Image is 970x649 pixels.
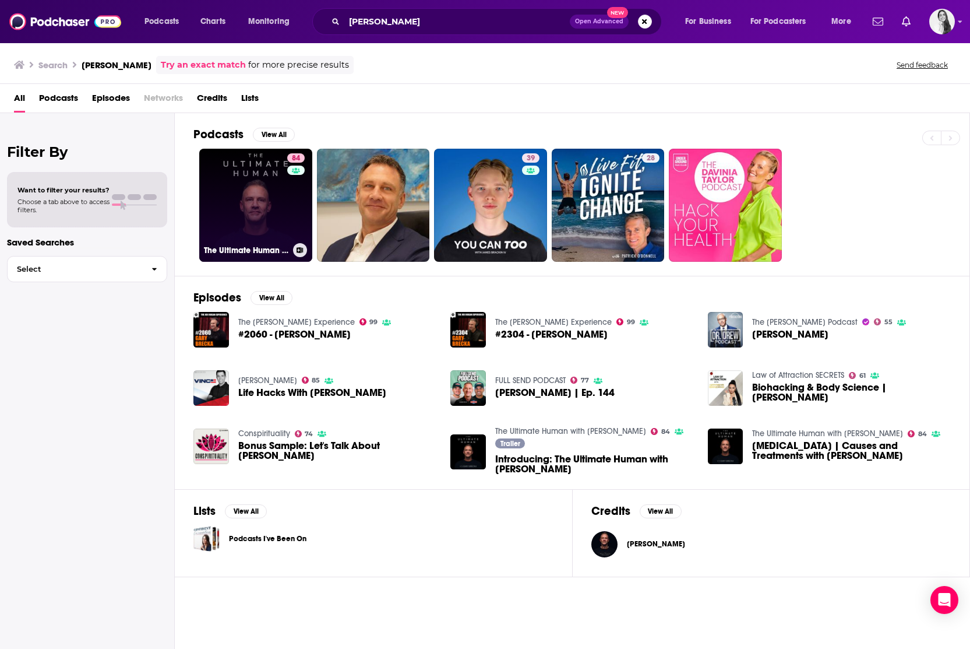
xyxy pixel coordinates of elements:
[495,317,612,327] a: The Joe Rogan Experience
[627,320,635,325] span: 99
[640,504,682,518] button: View All
[495,388,615,398] a: Gary Brecka | Ep. 144
[581,378,589,383] span: 77
[522,153,539,163] a: 39
[39,89,78,113] span: Podcasts
[752,383,951,402] span: Biohacking & Body Science | [PERSON_NAME]
[287,153,305,163] a: 84
[495,388,615,398] span: [PERSON_NAME] | Ep. 144
[552,149,665,262] a: 28
[238,388,386,398] a: Life Hacks With Gary Brecka
[305,432,313,437] span: 74
[884,320,893,325] span: 55
[302,377,320,384] a: 85
[238,376,297,385] a: VINCE
[193,312,229,348] a: #2060 - Gary Brecka
[344,12,570,31] input: Search podcasts, credits, & more...
[591,531,618,557] img: Gary Brecka
[527,153,535,164] span: 39
[642,153,659,163] a: 28
[570,15,629,29] button: Open AdvancedNew
[708,312,743,348] img: Gary Brecka
[500,440,520,447] span: Trailer
[616,318,635,325] a: 99
[591,504,630,518] h2: Credits
[495,329,608,339] span: #2304 - [PERSON_NAME]
[450,312,486,348] img: #2304 - Gary Brecka
[677,12,746,31] button: open menu
[193,370,229,406] img: Life Hacks With Gary Brecka
[241,89,259,113] a: Lists
[200,13,225,30] span: Charts
[752,429,903,438] a: The Ultimate Human with Gary Brecka
[238,388,386,398] span: Life Hacks With [PERSON_NAME]
[7,143,167,160] h2: Filter By
[369,320,378,325] span: 99
[434,149,547,262] a: 39
[92,89,130,113] a: Episodes
[495,426,646,436] a: The Ultimate Human with Gary Brecka
[874,318,893,325] a: 55
[661,429,670,434] span: 84
[929,9,955,34] button: Show profile menu
[193,290,292,305] a: EpisodesView All
[495,454,694,474] a: Introducing: The Ultimate Human with Gary Brecka
[82,59,151,71] h3: [PERSON_NAME]
[197,89,227,113] a: Credits
[193,504,216,518] h2: Lists
[193,525,220,552] span: Podcasts I've Been On
[17,198,110,214] span: Choose a tab above to access filters.
[591,525,951,563] button: Gary BreckaGary Brecka
[17,186,110,194] span: Want to filter your results?
[450,434,486,470] img: Introducing: The Ultimate Human with Gary Brecka
[199,149,312,262] a: 84The Ultimate Human with [PERSON_NAME]
[229,532,306,545] a: Podcasts I've Been On
[193,429,229,464] img: Bonus Sample: Let's Talk About Gary Brecka
[323,8,673,35] div: Search podcasts, credits, & more...
[647,153,655,164] span: 28
[193,504,267,518] a: ListsView All
[897,12,915,31] a: Show notifications dropdown
[708,370,743,406] img: Biohacking & Body Science | Gary Brecka
[193,290,241,305] h2: Episodes
[238,441,437,461] a: Bonus Sample: Let's Talk About Gary Brecka
[752,317,858,327] a: The Dr. Drew Podcast
[204,245,288,255] h3: The Ultimate Human with [PERSON_NAME]
[38,59,68,71] h3: Search
[752,329,828,339] span: [PERSON_NAME]
[752,441,951,461] span: [MEDICAL_DATA] | Causes and Treatments with [PERSON_NAME]
[868,12,888,31] a: Show notifications dropdown
[253,128,295,142] button: View All
[248,58,349,72] span: for more precise results
[238,441,437,461] span: Bonus Sample: Let's Talk About [PERSON_NAME]
[8,265,142,273] span: Select
[607,7,628,18] span: New
[575,19,623,24] span: Open Advanced
[312,378,320,383] span: 85
[752,329,828,339] a: Gary Brecka
[743,12,823,31] button: open menu
[238,329,351,339] a: #2060 - Gary Brecka
[450,370,486,406] img: Gary Brecka | Ep. 144
[495,454,694,474] span: Introducing: The Ultimate Human with [PERSON_NAME]
[708,429,743,464] a: Sleep Apnea | Causes and Treatments with Gary Brecka
[238,317,355,327] a: The Joe Rogan Experience
[495,329,608,339] a: #2304 - Gary Brecka
[495,376,566,385] a: FULL SEND PODCAST
[14,89,25,113] a: All
[823,12,866,31] button: open menu
[752,441,951,461] a: Sleep Apnea | Causes and Treatments with Gary Brecka
[929,9,955,34] img: User Profile
[9,10,121,33] a: Podchaser - Follow, Share and Rate Podcasts
[752,370,844,380] a: Law of Attraction SECRETS
[591,504,682,518] a: CreditsView All
[144,89,183,113] span: Networks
